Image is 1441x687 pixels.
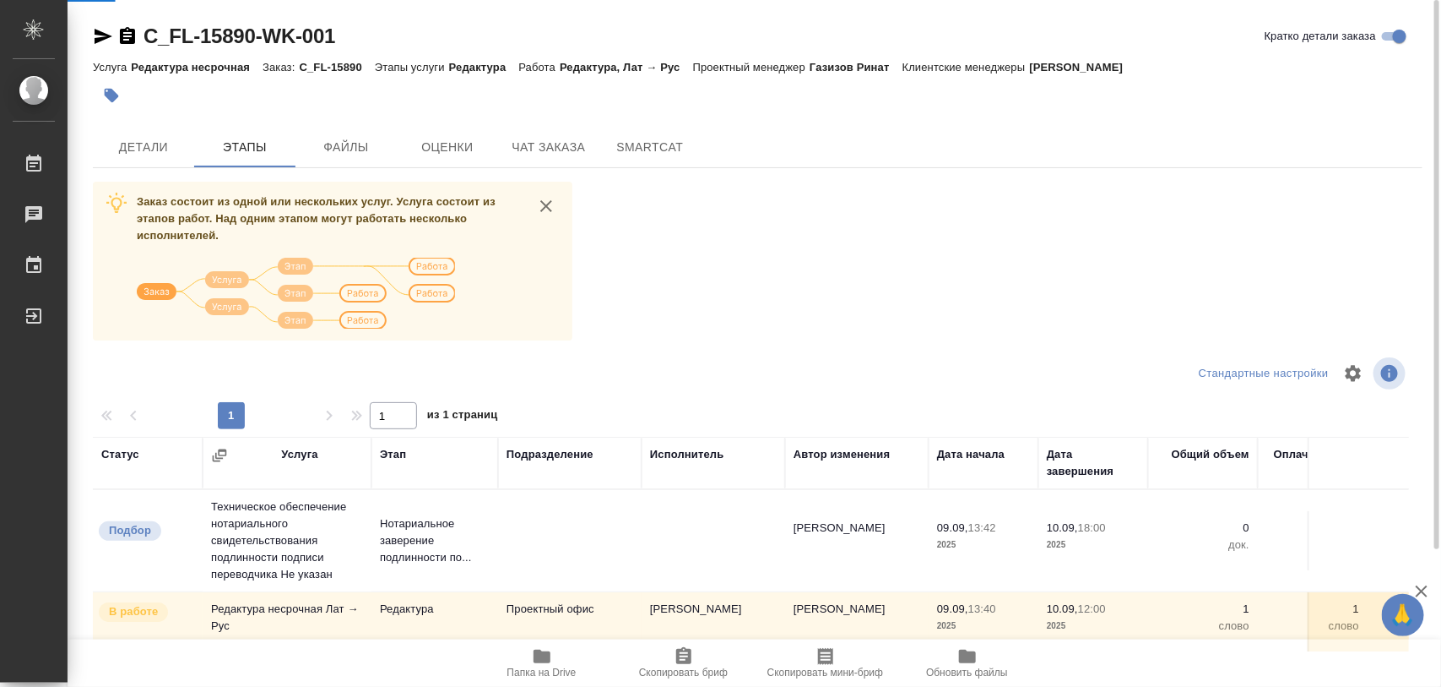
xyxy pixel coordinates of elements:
[810,61,902,74] p: Газизов Ринат
[507,446,593,463] div: Подразделение
[203,592,371,652] td: Редактура несрочная Лат → Рус
[103,137,184,158] span: Детали
[642,592,785,652] td: [PERSON_NAME]
[300,61,375,74] p: C_FL-15890
[508,137,589,158] span: Чат заказа
[767,667,883,679] span: Скопировать мини-бриф
[937,537,1030,553] p: 2025
[211,447,228,464] button: Сгруппировать
[1333,353,1373,394] span: Настроить таблицу
[137,195,496,242] span: Заказ состоит из одной или нескольких услуг. Услуга состоит из этапов работ. Над одним этапом мог...
[263,61,299,74] p: Заказ:
[609,137,691,158] span: SmartCat
[449,61,519,74] p: Редактура
[1157,537,1249,553] p: док.
[937,618,1030,635] p: 2025
[1266,537,1359,553] p: док.
[1266,601,1359,618] p: 1
[1047,537,1140,553] p: 2025
[1266,520,1359,537] p: 0
[937,521,968,534] p: 09.09,
[937,446,1005,463] div: Дата начала
[968,521,996,534] p: 13:42
[650,446,724,463] div: Исполнитель
[93,61,131,74] p: Услуга
[1157,520,1249,537] p: 0
[117,26,138,46] button: Скопировать ссылку
[1266,446,1359,480] div: Оплачиваемый объем
[1266,618,1359,635] p: слово
[427,405,498,429] span: из 1 страниц
[109,522,151,539] p: Подбор
[1195,361,1333,387] div: split button
[101,446,139,463] div: Статус
[109,603,158,620] p: В работе
[204,137,285,158] span: Этапы
[1047,618,1140,635] p: 2025
[785,592,929,652] td: [PERSON_NAME]
[794,446,890,463] div: Автор изменения
[1382,594,1424,636] button: 🙏
[785,511,929,570] td: [PERSON_NAME]
[693,61,810,74] p: Проектный менеджер
[131,61,263,74] p: Редактура несрочная
[968,602,996,615] p: 13:40
[613,640,755,687] button: Скопировать бриф
[560,61,693,74] p: Редактура, Лат → Рус
[1078,521,1106,534] p: 18:00
[1172,446,1249,463] div: Общий объем
[1157,618,1249,635] p: слово
[518,61,560,74] p: Работа
[1078,602,1106,615] p: 12:00
[1265,28,1376,45] span: Кратко детали заказа
[380,515,490,566] p: Нотариальное заверение подлинности по...
[203,490,371,592] td: Техническое обеспечение нотариального свидетельствования подлинности подписи переводчика Не указан
[507,667,577,679] span: Папка на Drive
[1389,597,1417,633] span: 🙏
[380,601,490,618] p: Редактура
[897,640,1038,687] button: Обновить файлы
[1373,357,1409,390] span: Посмотреть информацию
[1030,61,1136,74] p: [PERSON_NAME]
[498,592,642,652] td: Проектный офис
[755,640,897,687] button: Скопировать мини-бриф
[281,446,317,463] div: Услуга
[1047,602,1078,615] p: 10.09,
[375,61,449,74] p: Этапы услуги
[471,640,613,687] button: Папка на Drive
[926,667,1008,679] span: Обновить файлы
[380,446,406,463] div: Этап
[937,602,968,615] p: 09.09,
[534,194,559,219] button: close
[639,667,728,679] span: Скопировать бриф
[1047,446,1140,480] div: Дата завершения
[144,25,335,47] a: C_FL-15890-WK-001
[407,137,488,158] span: Оценки
[93,26,113,46] button: Скопировать ссылку для ЯМессенджера
[902,61,1030,74] p: Клиентские менеджеры
[1047,521,1078,534] p: 10.09,
[1157,601,1249,618] p: 1
[306,137,387,158] span: Файлы
[93,77,130,114] button: Добавить тэг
